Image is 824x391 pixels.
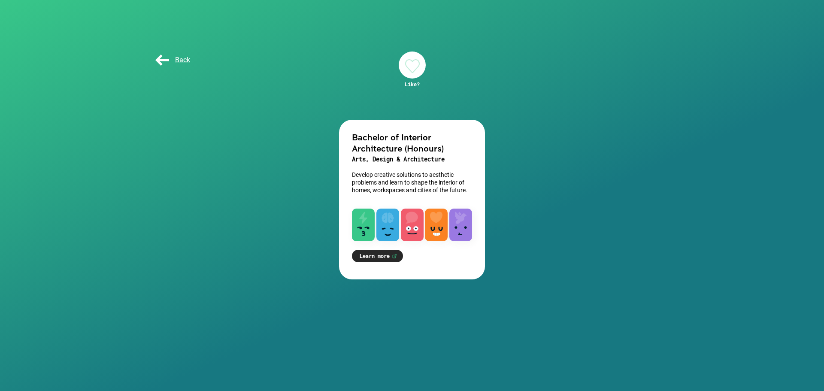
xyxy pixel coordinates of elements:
[154,56,190,64] span: Back
[352,131,472,154] h2: Bachelor of Interior Architecture (Honours)
[352,154,472,165] h3: Arts, Design & Architecture
[352,250,403,262] a: Learn more
[392,254,397,259] img: Learn more
[399,81,426,88] div: Like?
[352,171,472,194] p: Develop creative solutions to aesthetic problems and learn to shape the interior of homes, worksp...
